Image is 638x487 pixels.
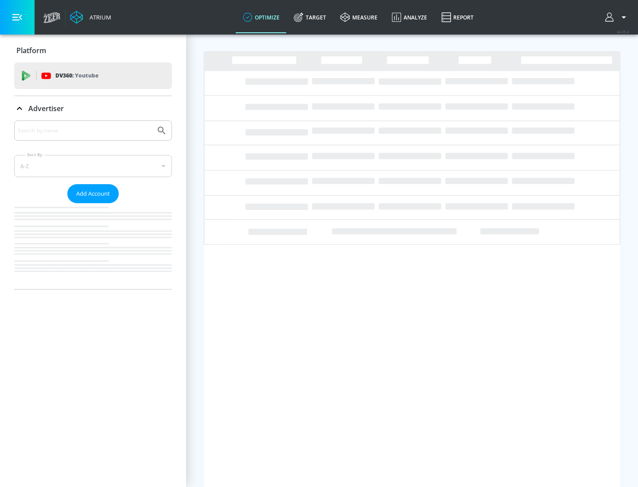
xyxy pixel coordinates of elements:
div: Advertiser [14,120,172,289]
a: Atrium [70,11,111,24]
div: Platform [14,38,172,63]
a: Target [287,1,333,33]
a: optimize [236,1,287,33]
p: Advertiser [28,104,64,113]
div: Atrium [86,13,111,21]
button: Add Account [67,184,119,203]
div: A-Z [14,155,172,177]
span: Add Account [76,189,110,199]
a: Analyze [385,1,434,33]
input: Search by name [18,125,152,136]
p: Platform [16,46,46,55]
p: DV360: [55,71,98,81]
span: v 4.25.4 [617,29,629,34]
nav: list of Advertiser [14,203,172,289]
div: Advertiser [14,96,172,121]
a: Report [434,1,481,33]
label: Sort By [25,152,44,158]
p: Youtube [75,71,98,80]
div: DV360: Youtube [14,62,172,89]
a: measure [333,1,385,33]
